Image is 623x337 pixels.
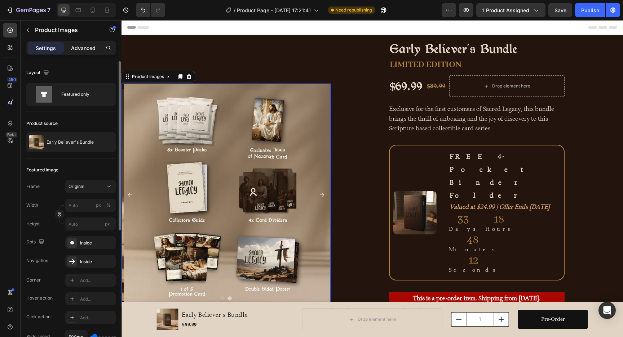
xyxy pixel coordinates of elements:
div: Drop element here [371,63,409,69]
div: 48 [327,214,376,226]
div: Layout [26,68,50,78]
button: Carousel Back Arrow [6,172,12,178]
span: Original [69,183,84,190]
div: 450 [7,77,17,82]
input: px [65,217,116,230]
button: Dot [106,276,110,280]
div: Publish [581,6,599,14]
button: Carousel Next Arrow [198,172,203,178]
div: $69.99 [268,56,302,75]
p: Product Images [35,26,96,34]
input: quantity [345,292,373,306]
i: Valued at $24.99 | Offer Ends [DATE] [328,183,428,190]
button: Dot [99,276,103,280]
label: Width [26,202,38,208]
p: Settings [36,44,56,52]
h2: Early Believer's Bundle [268,21,443,36]
iframe: Design area [121,20,623,337]
button: increment [373,292,387,306]
button: 1 product assigned [476,3,545,17]
div: 18 [364,193,391,205]
p: FREE 4-Pocket Binder Folder [328,130,438,181]
div: Inside [80,240,114,246]
p: Minutes [327,226,376,233]
div: Featured image [26,167,58,173]
img: Alt Image [272,171,315,214]
div: 33 [327,193,357,205]
div: Featured only [61,86,105,103]
div: Dots [26,237,46,247]
p: 7 [47,6,50,14]
div: Drop element here [236,296,274,302]
span: Product Page - [DATE] 17:21:41 [237,6,311,14]
button: Original [65,180,116,193]
button: Publish [575,3,605,17]
div: Click action [26,314,50,320]
p: Days [327,205,357,212]
div: 12 [327,234,376,246]
span: Need republishing [335,7,372,13]
button: % [94,201,103,210]
button: 7 [3,3,54,17]
div: Inside [80,259,114,265]
div: Navigation [26,257,48,264]
div: Pre-Order [420,294,443,305]
span: 1 product assigned [482,6,529,14]
div: Add... [80,296,114,302]
button: decrement [330,292,345,306]
p: Hours [364,205,391,212]
div: % [106,202,111,208]
span: / [234,6,235,14]
p: LIMITED EDITION [268,40,442,49]
div: Open Intercom Messenger [598,302,616,319]
button: Pre-Order [397,290,467,309]
div: Add... [80,315,114,321]
button: px [104,201,113,210]
p: Advanced [71,44,96,52]
p: Early Believer's Bundle [47,140,94,145]
label: Height [26,221,40,227]
div: Product source [26,120,58,127]
button: Save [548,3,572,17]
span: Save [554,7,566,13]
input: px% [65,199,116,212]
div: $89.99 [305,59,325,72]
p: Exclusive for the first customers of Sacred Legacy, this bundle brings the thrill of unboxing and... [268,85,433,112]
div: px [96,202,101,208]
img: product feature img [29,135,44,149]
p: Seconds [327,246,376,253]
p: This is a pre-order item. Shipping from [DATE]. [268,273,442,284]
label: Frame [26,183,40,190]
span: px [105,221,110,226]
div: Add... [80,277,114,284]
div: Hover action [26,295,53,301]
div: Beta [5,132,17,138]
div: Product Images [9,53,44,60]
div: Undo/Redo [136,3,165,17]
div: Corner [26,277,41,283]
